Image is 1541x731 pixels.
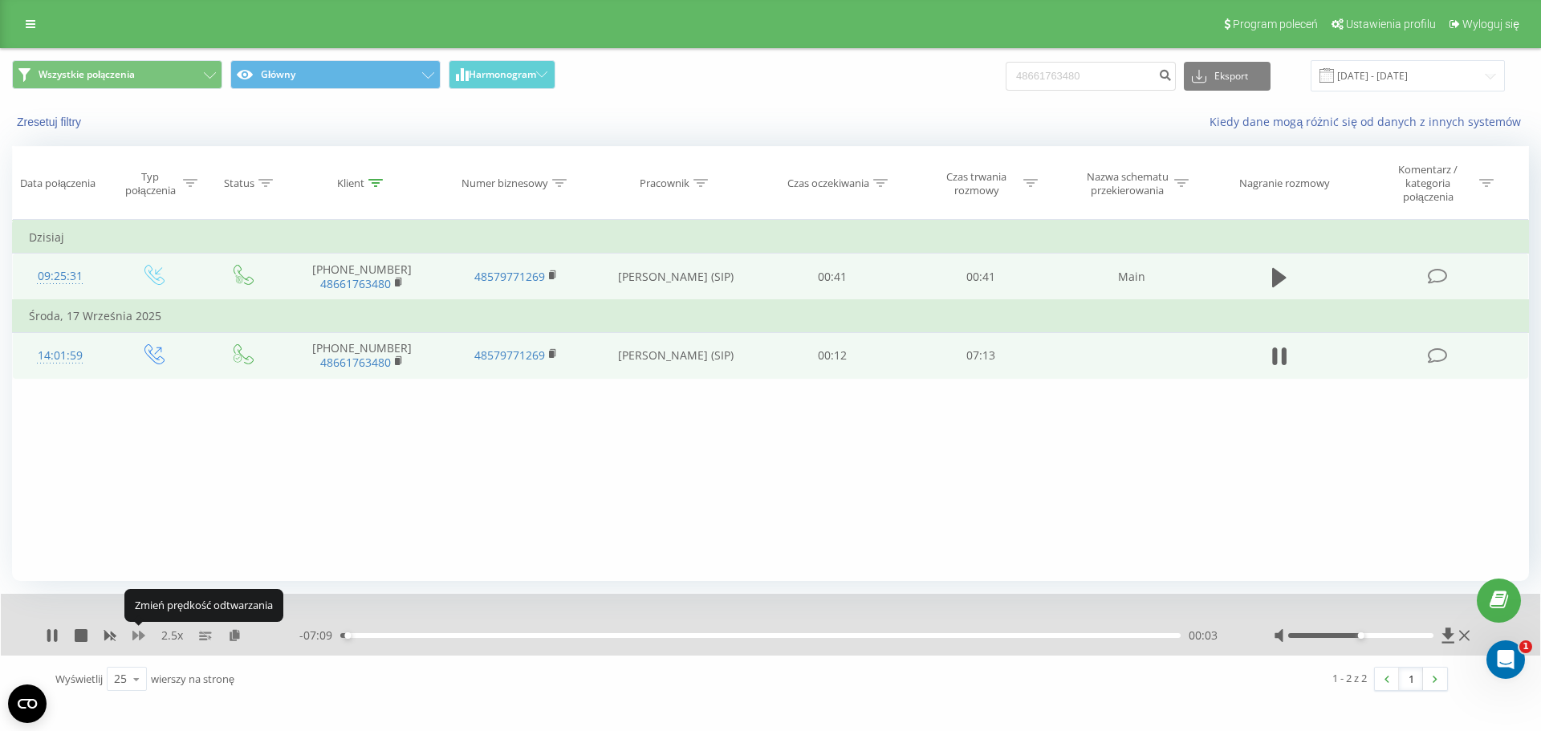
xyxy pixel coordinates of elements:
[449,60,555,89] button: Harmonogram
[906,332,1054,379] td: 07:13
[469,69,536,80] span: Harmonogram
[29,261,91,292] div: 09:25:31
[121,170,179,197] div: Typ połączenia
[592,332,758,379] td: [PERSON_NAME] (SIP)
[114,671,127,687] div: 25
[474,269,545,284] a: 48579771269
[39,68,135,81] span: Wszystkie połączenia
[592,254,758,301] td: [PERSON_NAME] (SIP)
[320,276,391,291] a: 48661763480
[20,177,96,190] div: Data połączenia
[787,177,869,190] div: Czas oczekiwania
[344,632,351,639] div: Accessibility label
[230,60,441,89] button: Główny
[1189,627,1218,644] span: 00:03
[1239,177,1330,190] div: Nagranie rozmowy
[640,177,689,190] div: Pracownik
[474,347,545,363] a: 48579771269
[1332,670,1367,686] div: 1 - 2 z 2
[299,627,340,644] span: - 07:09
[1084,170,1170,197] div: Nazwa schematu przekierowania
[1346,18,1436,30] span: Ustawienia profilu
[12,60,222,89] button: Wszystkie połączenia
[224,177,254,190] div: Status
[1184,62,1271,91] button: Eksport
[758,332,906,379] td: 00:12
[1210,114,1529,129] a: Kiedy dane mogą różnić się od danych z innych systemów
[13,300,1529,332] td: Środa, 17 Września 2025
[1462,18,1519,30] span: Wyloguj się
[1233,18,1318,30] span: Program poleceń
[1486,640,1525,679] iframe: Intercom live chat
[1055,254,1209,301] td: Main
[285,254,439,301] td: [PHONE_NUMBER]
[124,589,283,621] div: Zmień prędkość odtwarzania
[1399,668,1423,690] a: 1
[1519,640,1532,653] span: 1
[285,332,439,379] td: [PHONE_NUMBER]
[906,254,1054,301] td: 00:41
[161,627,183,644] span: 2.5 x
[933,170,1019,197] div: Czas trwania rozmowy
[1357,632,1364,639] div: Accessibility label
[12,115,89,129] button: Zresetuj filtry
[1381,163,1475,204] div: Komentarz / kategoria połączenia
[13,221,1529,254] td: Dzisiaj
[1006,62,1176,91] input: Wyszukiwanie według numeru
[8,684,47,723] button: Open CMP widget
[461,177,548,190] div: Numer biznesowy
[55,672,103,686] span: Wyświetlij
[758,254,906,301] td: 00:41
[151,672,234,686] span: wierszy na stronę
[337,177,364,190] div: Klient
[29,340,91,372] div: 14:01:59
[320,355,391,370] a: 48661763480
